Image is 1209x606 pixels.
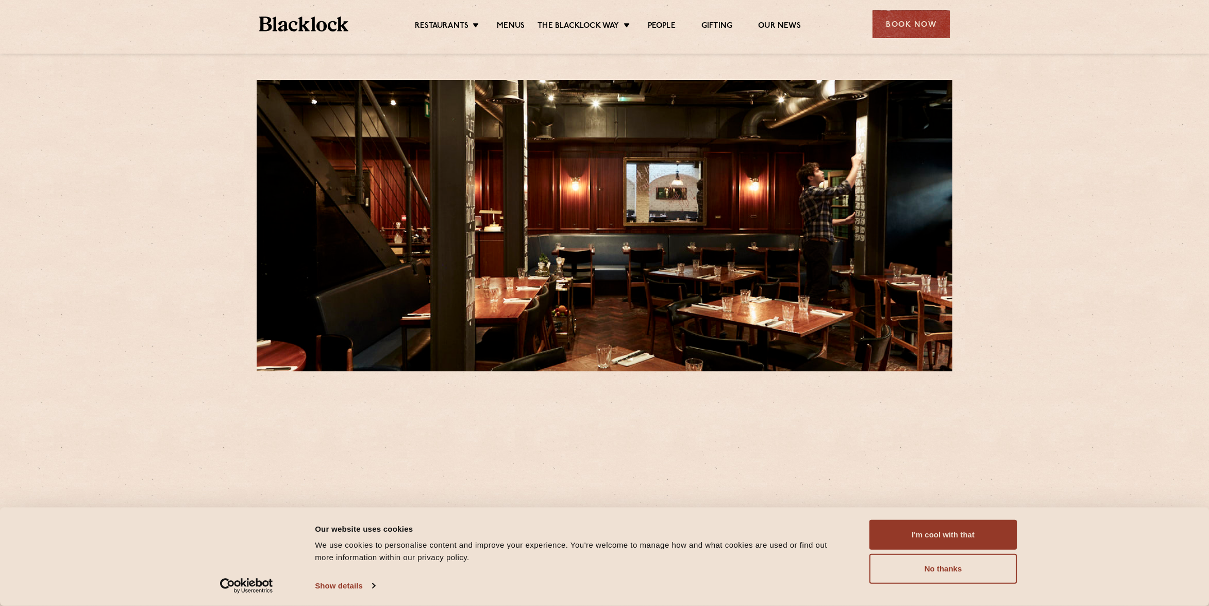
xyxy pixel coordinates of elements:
button: I'm cool with that [869,520,1017,550]
a: Menus [497,21,525,32]
a: People [648,21,676,32]
div: Book Now [872,10,950,38]
a: Usercentrics Cookiebot - opens in a new window [202,578,292,594]
div: Our website uses cookies [315,522,846,535]
a: Restaurants [415,21,468,32]
a: Gifting [701,21,732,32]
img: BL_Textured_Logo-footer-cropped.svg [259,17,348,31]
a: The Blacklock Way [538,21,619,32]
a: Show details [315,578,375,594]
button: No thanks [869,554,1017,584]
a: Our News [758,21,801,32]
div: We use cookies to personalise content and improve your experience. You're welcome to manage how a... [315,539,846,564]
